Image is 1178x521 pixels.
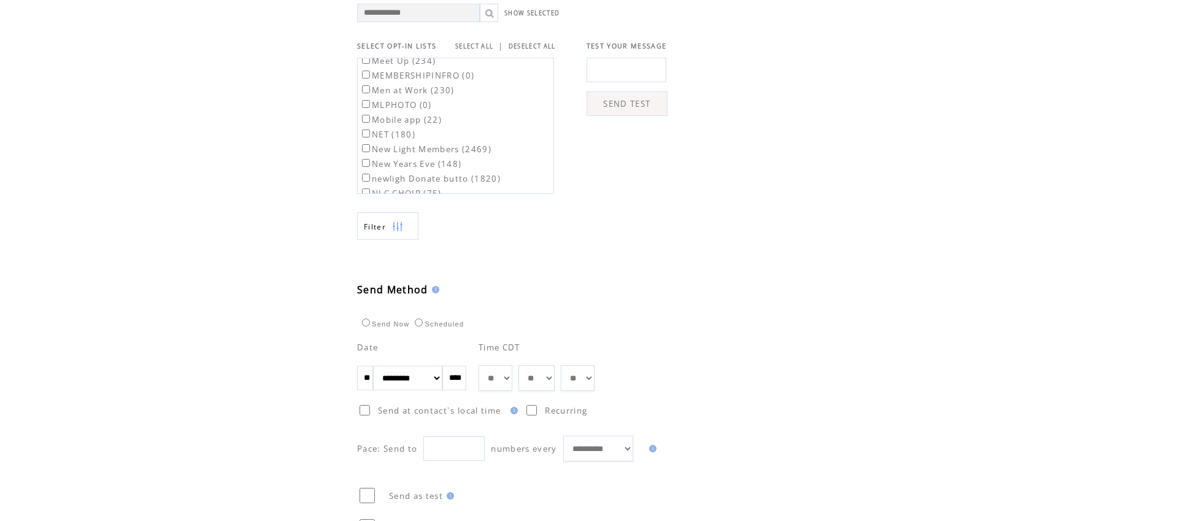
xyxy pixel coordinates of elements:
[362,188,370,196] input: NLC CHOIR (75)
[362,318,370,326] input: Send Now
[412,320,464,328] label: Scheduled
[504,9,560,17] a: SHOW SELECTED
[378,405,501,416] span: Send at contact`s local time
[455,42,493,50] a: SELECT ALL
[443,492,454,500] img: help.gif
[545,405,587,416] span: Recurring
[389,490,443,501] span: Send as test
[509,42,556,50] a: DESELECT ALL
[360,114,442,125] label: Mobile app (22)
[362,129,370,137] input: NET (180)
[415,318,423,326] input: Scheduled
[357,212,418,240] a: Filter
[360,144,491,155] label: New Light Members (2469)
[428,286,439,293] img: help.gif
[362,159,370,167] input: New Years Eve (148)
[357,283,428,296] span: Send Method
[360,85,455,96] label: Men at Work (230)
[587,42,667,50] span: TEST YOUR MESSAGE
[357,342,378,353] span: Date
[359,320,409,328] label: Send Now
[360,129,415,140] label: NET (180)
[360,99,432,110] label: MLPHOTO (0)
[587,91,668,116] a: SEND TEST
[479,342,520,353] span: Time CDT
[362,174,370,182] input: newligh Donate butto (1820)
[360,70,474,81] label: MEMBERSHIPINFRO (0)
[357,42,436,50] span: SELECT OPT-IN LISTS
[360,188,442,199] label: NLC CHOIR (75)
[362,100,370,108] input: MLPHOTO (0)
[360,158,461,169] label: New Years Eve (148)
[364,222,386,232] span: Show filters
[645,445,656,452] img: help.gif
[362,71,370,79] input: MEMBERSHIPINFRO (0)
[360,55,436,66] label: Meet Up (234)
[362,56,370,64] input: Meet Up (234)
[357,443,417,454] span: Pace: Send to
[392,213,403,241] img: filters.png
[362,144,370,152] input: New Light Members (2469)
[491,443,556,454] span: numbers every
[507,407,518,414] img: help.gif
[362,115,370,123] input: Mobile app (22)
[362,85,370,93] input: Men at Work (230)
[498,41,503,52] span: |
[360,173,501,184] label: newligh Donate butto (1820)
